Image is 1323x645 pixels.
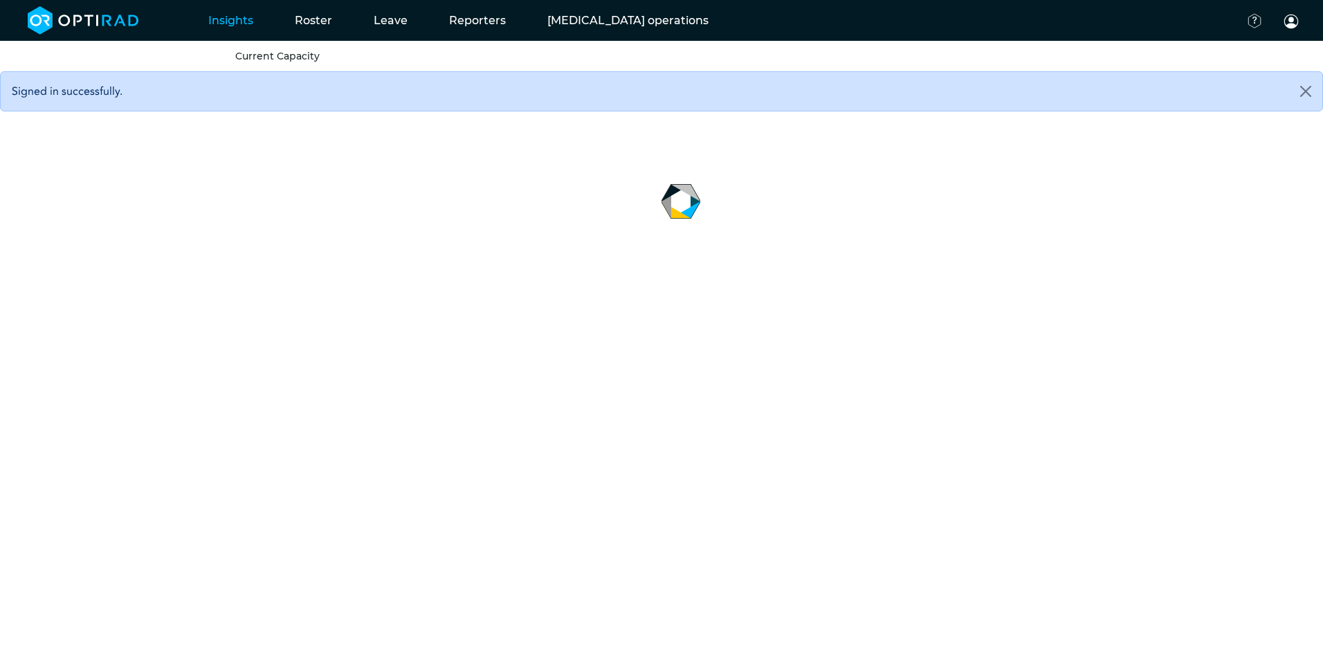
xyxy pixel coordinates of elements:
a: Current Capacity [235,50,320,62]
button: Close [1289,72,1322,111]
img: brand-opti-rad-logos-blue-and-white-d2f68631ba2948856bd03f2d395fb146ddc8fb01b4b6e9315ea85fa773367... [28,6,139,35]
